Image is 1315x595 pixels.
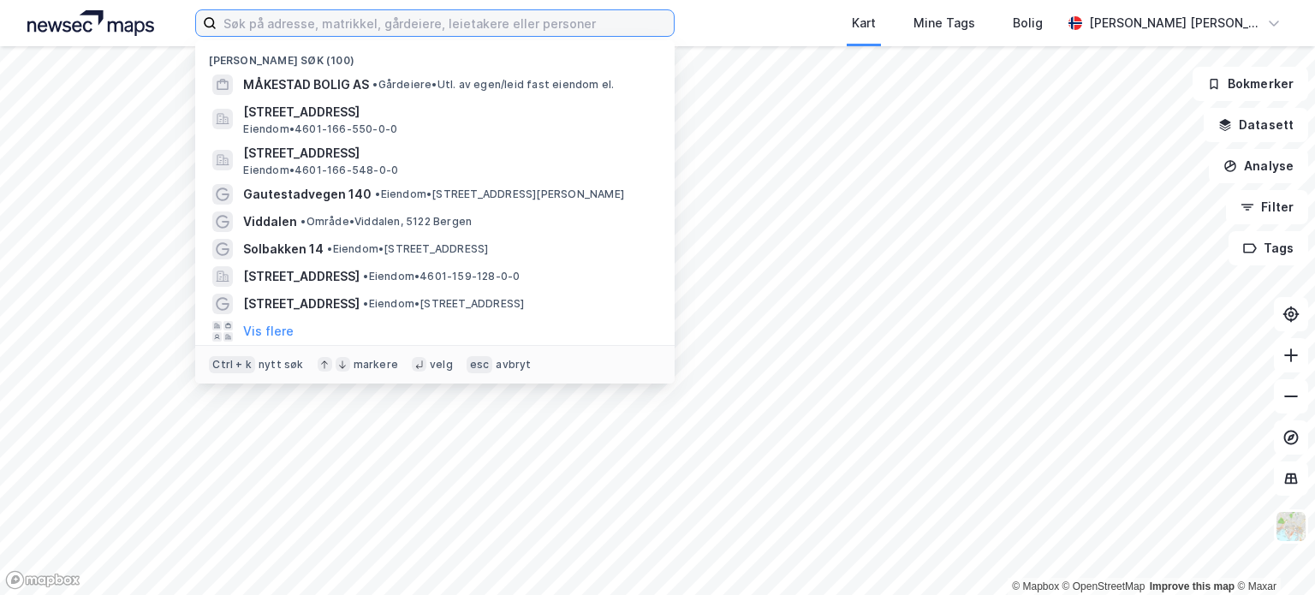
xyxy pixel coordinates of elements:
[243,184,372,205] span: Gautestadvegen 140
[327,242,332,255] span: •
[1229,513,1315,595] div: Kontrollprogram for chat
[375,187,380,200] span: •
[354,358,398,372] div: markere
[1013,13,1043,33] div: Bolig
[195,40,675,71] div: [PERSON_NAME] søk (100)
[5,570,80,590] a: Mapbox homepage
[467,356,493,373] div: esc
[430,358,453,372] div: velg
[243,211,297,232] span: Viddalen
[217,10,674,36] input: Søk på adresse, matrikkel, gårdeiere, leietakere eller personer
[243,143,654,164] span: [STREET_ADDRESS]
[363,270,520,283] span: Eiendom • 4601-159-128-0-0
[363,297,524,311] span: Eiendom • [STREET_ADDRESS]
[363,297,368,310] span: •
[259,358,304,372] div: nytt søk
[1193,67,1308,101] button: Bokmerker
[209,356,255,373] div: Ctrl + k
[372,78,378,91] span: •
[363,270,368,283] span: •
[1204,108,1308,142] button: Datasett
[1062,580,1145,592] a: OpenStreetMap
[375,187,624,201] span: Eiendom • [STREET_ADDRESS][PERSON_NAME]
[913,13,975,33] div: Mine Tags
[300,215,472,229] span: Område • Viddalen, 5122 Bergen
[372,78,614,92] span: Gårdeiere • Utl. av egen/leid fast eiendom el.
[1229,513,1315,595] iframe: Chat Widget
[1012,580,1059,592] a: Mapbox
[1209,149,1308,183] button: Analyse
[27,10,154,36] img: logo.a4113a55bc3d86da70a041830d287a7e.svg
[243,266,360,287] span: [STREET_ADDRESS]
[1150,580,1235,592] a: Improve this map
[852,13,876,33] div: Kart
[243,321,294,342] button: Vis flere
[243,74,369,95] span: MÅKESTAD BOLIG AS
[243,294,360,314] span: [STREET_ADDRESS]
[327,242,488,256] span: Eiendom • [STREET_ADDRESS]
[1229,231,1308,265] button: Tags
[300,215,306,228] span: •
[1275,510,1307,543] img: Z
[243,239,324,259] span: Solbakken 14
[1089,13,1260,33] div: [PERSON_NAME] [PERSON_NAME]
[496,358,531,372] div: avbryt
[243,164,398,177] span: Eiendom • 4601-166-548-0-0
[1226,190,1308,224] button: Filter
[243,122,397,136] span: Eiendom • 4601-166-550-0-0
[243,102,654,122] span: [STREET_ADDRESS]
